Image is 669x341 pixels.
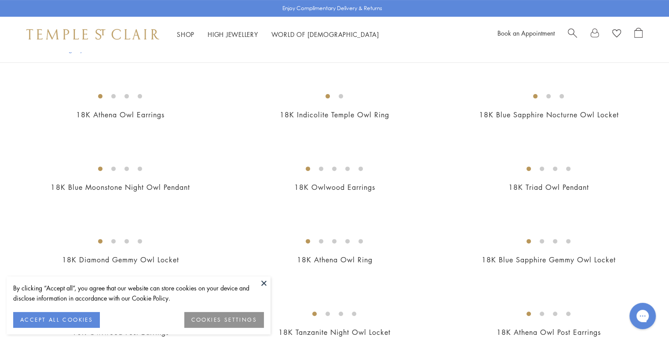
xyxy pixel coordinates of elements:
button: ACCEPT ALL COOKIES [13,312,100,328]
a: 18K Indicolite Temple Owl Ring [280,110,389,120]
a: 18K Triad Owl Pendant [508,182,589,192]
nav: Main navigation [177,29,379,40]
a: Search [568,28,577,41]
a: 18K Blue Sapphire Nocturne Owl Locket [479,110,618,120]
a: ShopShop [177,30,194,39]
a: 18K Blue Moonstone Night Owl Pendant [51,182,190,192]
a: 18K Diamond Gemmy Owl Locket [62,255,179,265]
a: View Wishlist [612,28,621,41]
img: Temple St. Clair [26,29,159,40]
a: Book an Appointment [497,29,555,37]
a: 18K Athena Owl Post Earrings [497,327,601,337]
div: By clicking “Accept all”, you agree that our website can store cookies on your device and disclos... [13,283,264,303]
a: 18K Blue Sapphire Gemmy Owl Locket [482,255,616,265]
a: World of [DEMOGRAPHIC_DATA]World of [DEMOGRAPHIC_DATA] [271,30,379,39]
p: Enjoy Complimentary Delivery & Returns [282,4,382,13]
button: COOKIES SETTINGS [184,312,264,328]
a: High JewelleryHigh Jewellery [208,30,258,39]
a: 18K Athena Owl Earrings [76,110,165,120]
a: 18K Athena Owl Ring [296,255,372,265]
iframe: Gorgias live chat messenger [625,300,660,332]
a: 18K Owlwood Earrings [294,182,375,192]
a: Open Shopping Bag [634,28,643,41]
a: 18K Tanzanite Night Owl Locket [278,327,391,337]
